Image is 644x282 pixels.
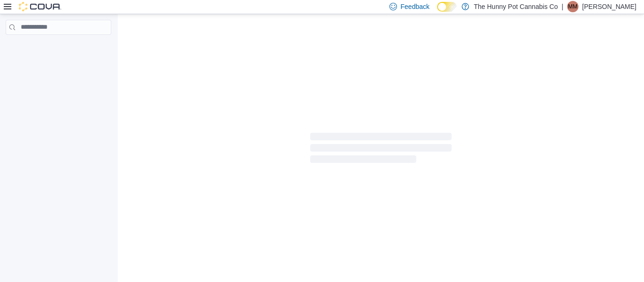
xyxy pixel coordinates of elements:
nav: Complex example [6,37,111,59]
div: Matthew MacPherson [567,1,578,12]
p: [PERSON_NAME] [582,1,636,12]
img: Cova [19,2,61,11]
span: MM [568,1,578,12]
p: The Hunny Pot Cannabis Co [474,1,558,12]
span: Loading [310,135,452,165]
input: Dark Mode [437,2,457,12]
span: Feedback [401,2,429,11]
p: | [561,1,563,12]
